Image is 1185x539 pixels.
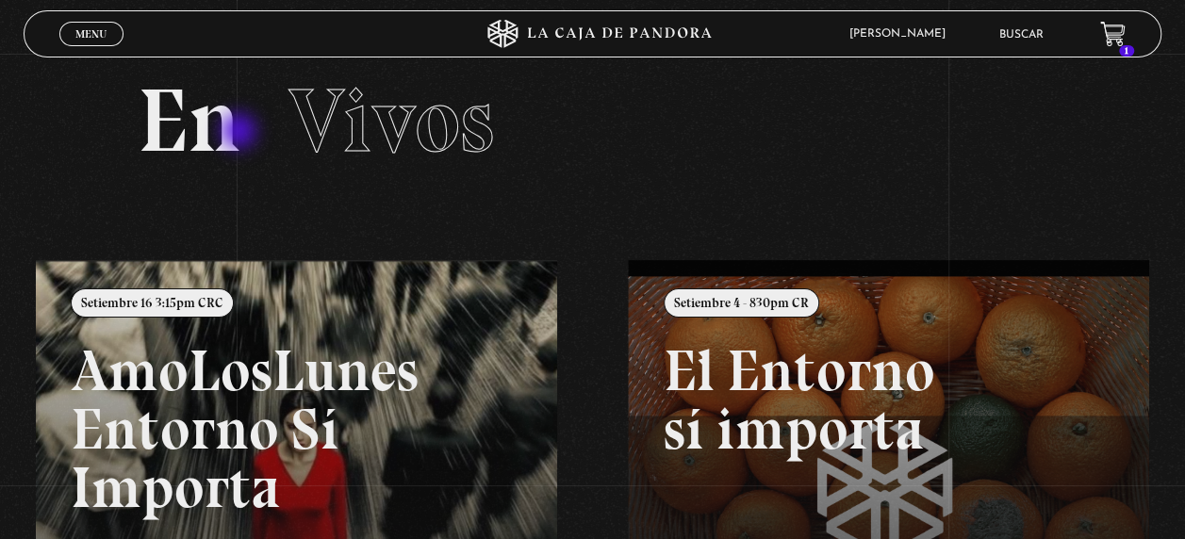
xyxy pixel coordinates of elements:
span: Cerrar [70,44,114,57]
span: 1 [1119,45,1134,57]
a: Buscar [999,29,1044,41]
span: Menu [75,28,107,40]
h2: En [138,76,1047,166]
span: Vivos [288,67,494,174]
span: [PERSON_NAME] [839,28,963,40]
a: 1 [1100,22,1126,47]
